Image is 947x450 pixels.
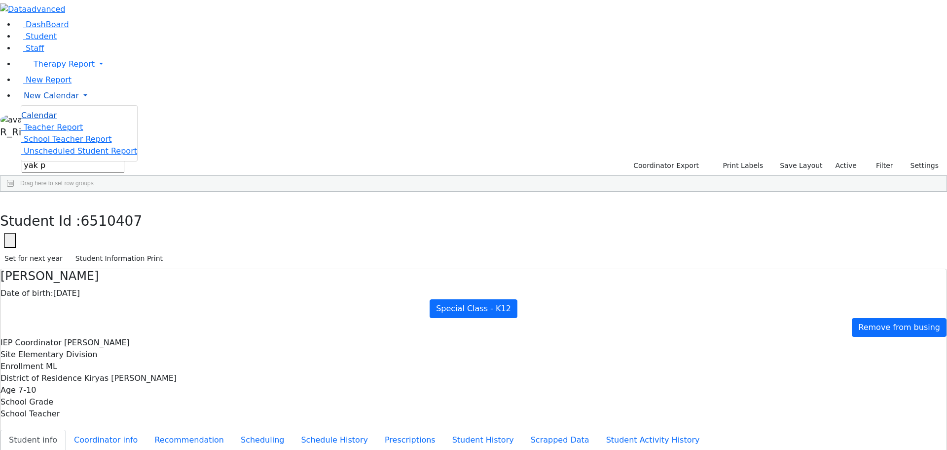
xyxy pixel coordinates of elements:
span: Student [26,32,57,41]
span: ML [46,362,57,371]
a: Remove from busing [852,318,947,337]
span: 7-10 [18,385,36,395]
a: Calendar [21,110,57,122]
div: [DATE] [0,287,947,299]
label: Age [0,384,16,396]
a: Unscheduled Student Report [21,146,137,156]
button: Settings [898,158,943,173]
span: Elementary Division [18,350,98,359]
label: Site [0,349,16,361]
a: New Calendar [16,86,947,106]
button: Student Information Print [71,251,167,266]
h4: [PERSON_NAME] [0,269,947,284]
span: School Teacher Report [24,134,111,144]
button: Save Layout [775,158,827,173]
a: Special Class - K12 [430,299,517,318]
span: New Calendar [24,91,79,100]
a: Therapy Report [16,54,947,74]
span: Drag here to set row groups [20,180,94,187]
a: DashBoard [16,20,69,29]
span: Teacher Report [24,123,83,132]
button: Print Labels [711,158,767,173]
span: DashBoard [26,20,69,29]
label: Enrollment [0,361,43,372]
ul: Therapy Report [21,105,138,162]
input: Search [22,158,124,173]
label: Date of birth: [0,287,53,299]
label: Active [831,158,861,173]
label: District of Residence [0,372,82,384]
span: New Report [26,75,72,84]
a: School Teacher Report [21,134,111,144]
span: Unscheduled Student Report [24,146,137,156]
span: Calendar [21,111,57,120]
label: School Teacher [0,408,60,420]
button: Coordinator Export [627,158,703,173]
a: Student [16,32,57,41]
span: [PERSON_NAME] [64,338,130,347]
span: Kiryas [PERSON_NAME] [84,373,177,383]
label: School Grade [0,396,53,408]
button: Filter [863,158,898,173]
span: Staff [26,43,44,53]
span: 6510407 [81,213,143,229]
span: Remove from busing [858,323,940,332]
span: Therapy Report [34,59,95,69]
label: IEP Coordinator [0,337,62,349]
a: Staff [16,43,44,53]
a: Teacher Report [21,123,83,132]
a: New Report [16,75,72,84]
